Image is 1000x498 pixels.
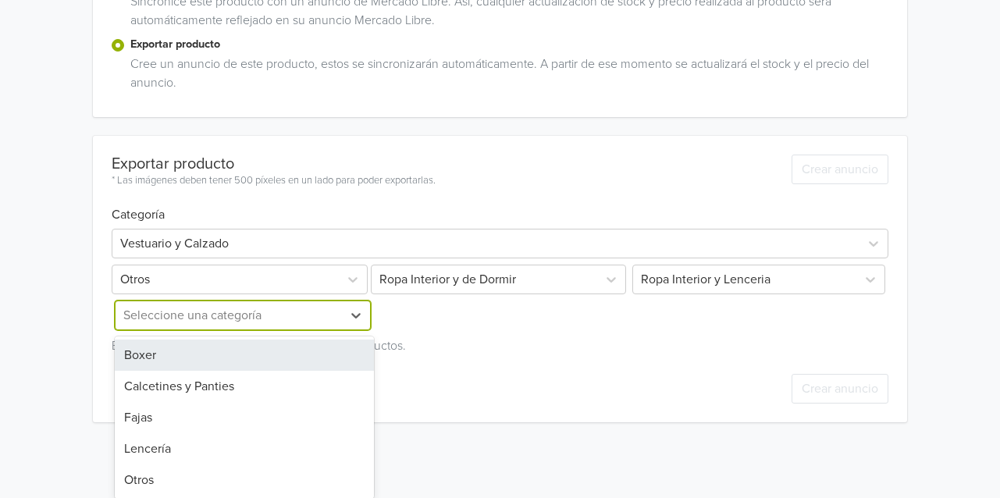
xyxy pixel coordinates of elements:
[792,374,888,404] button: Crear anuncio
[115,433,374,464] div: Lencería
[792,155,888,184] button: Crear anuncio
[115,402,374,433] div: Fajas
[115,371,374,402] div: Calcetines y Panties
[115,464,374,496] div: Otros
[115,340,374,371] div: Boxer
[124,55,888,98] div: Cree un anuncio de este producto, estos se sincronizarán automáticamente. A partir de ese momento...
[112,330,888,355] div: Esta categoría no admite tantas opciones de productos.
[112,155,436,173] div: Exportar producto
[112,173,436,189] div: * Las imágenes deben tener 500 píxeles en un lado para poder exportarlas.
[130,36,888,53] label: Exportar producto
[112,189,888,222] h6: Categoría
